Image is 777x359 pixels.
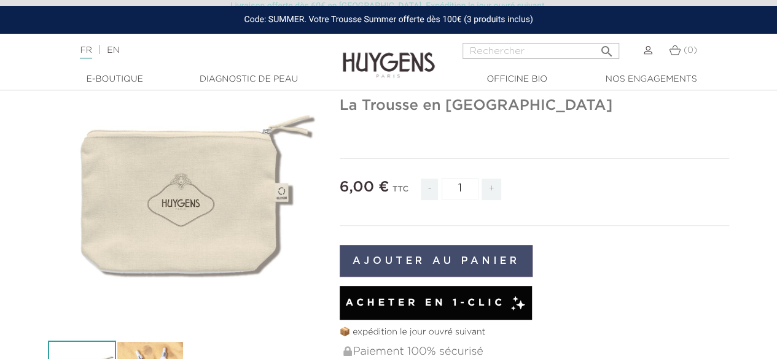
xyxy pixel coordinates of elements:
a: E-Boutique [53,73,176,86]
span: (0) [684,46,697,55]
a: Diagnostic de peau [187,73,310,86]
span: + [482,179,501,200]
i:  [599,41,614,55]
input: Rechercher [463,43,619,59]
span: - [421,179,438,200]
p: 📦 expédition le jour ouvré suivant [340,326,730,339]
h1: La Trousse en [GEOGRAPHIC_DATA] [340,97,730,115]
div: TTC [392,176,408,209]
a: EN [107,46,119,55]
button: Ajouter au panier [340,245,533,277]
a: Nos engagements [590,73,713,86]
img: Huygens [343,33,435,80]
a: Officine Bio [456,73,579,86]
div: | [74,43,314,58]
img: Paiement 100% sécurisé [343,346,352,356]
span: 6,00 € [340,180,389,195]
input: Quantité [442,178,478,199]
a: FR [80,46,92,59]
button:  [596,39,618,56]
